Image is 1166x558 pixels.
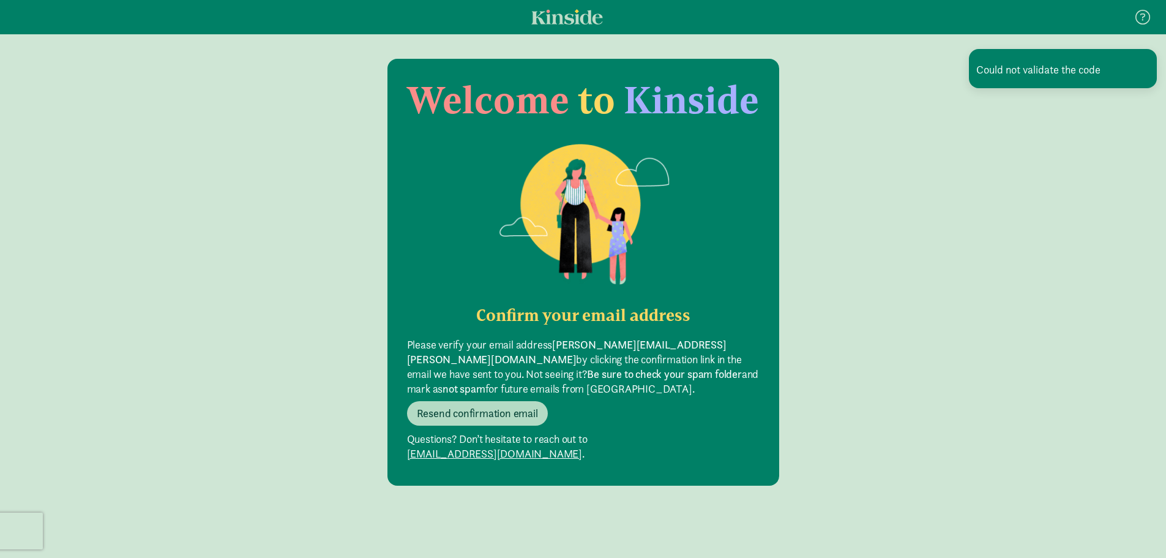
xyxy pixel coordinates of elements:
[587,367,741,381] b: Be sure to check your spam folder
[407,306,760,325] h2: Confirm your email address
[407,337,760,396] p: Please verify your email address by clicking the confirmation link in the email we have sent to y...
[969,49,1157,88] div: Could not validate the code
[407,432,760,461] p: Questions? Don’t hesitate to reach out to .
[531,9,603,25] a: Kinside
[407,337,727,366] b: [PERSON_NAME][EMAIL_ADDRESS][PERSON_NAME][DOMAIN_NAME]
[443,382,485,396] b: not spam
[417,406,538,421] span: Resend confirmation email
[624,77,759,123] span: Kinside
[407,401,548,426] button: Resend confirmation email
[407,447,582,461] a: [EMAIL_ADDRESS][DOMAIN_NAME]
[578,77,615,123] span: to
[407,77,569,123] span: Welcome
